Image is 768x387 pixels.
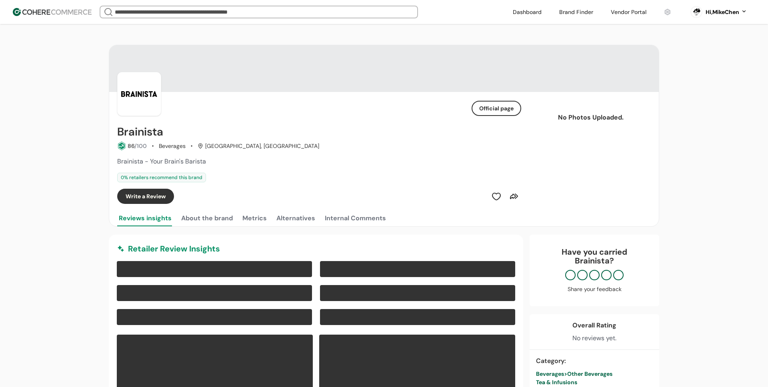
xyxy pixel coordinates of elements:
[536,370,653,387] a: Beverages>Other BeveragesTea & Infusions
[706,8,747,16] button: Hi,MikeChen
[536,356,653,366] div: Category :
[117,72,161,116] img: Brand Photo
[325,213,386,223] div: Internal Comments
[572,333,616,343] div: No reviews yet.
[241,210,268,226] button: Metrics
[117,126,163,138] h2: Brainista
[117,157,206,166] span: Brainista - Your Brain's Barista
[117,243,515,255] div: Retailer Review Insights
[472,101,521,116] button: Official page
[117,189,174,204] button: Write a Review
[538,247,651,265] div: Have you carried
[134,142,147,150] span: /100
[564,370,567,377] span: >
[128,142,134,150] span: 86
[690,6,702,18] svg: 0 percent
[706,8,739,16] div: Hi, MikeChen
[13,8,92,16] img: Cohere Logo
[180,210,234,226] button: About the brand
[117,210,173,226] button: Reviews insights
[544,113,638,122] p: No Photos Uploaded.
[572,321,616,330] div: Overall Rating
[538,285,651,293] div: Share your feedback
[567,370,612,377] span: Other Beverages
[536,370,564,377] span: Beverages
[198,142,319,150] div: [GEOGRAPHIC_DATA], [GEOGRAPHIC_DATA]
[117,173,206,182] div: 0 % retailers recommend this brand
[275,210,317,226] button: Alternatives
[536,378,653,387] div: Tea & Infusions
[159,142,186,150] div: Beverages
[538,256,651,265] p: Brainista ?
